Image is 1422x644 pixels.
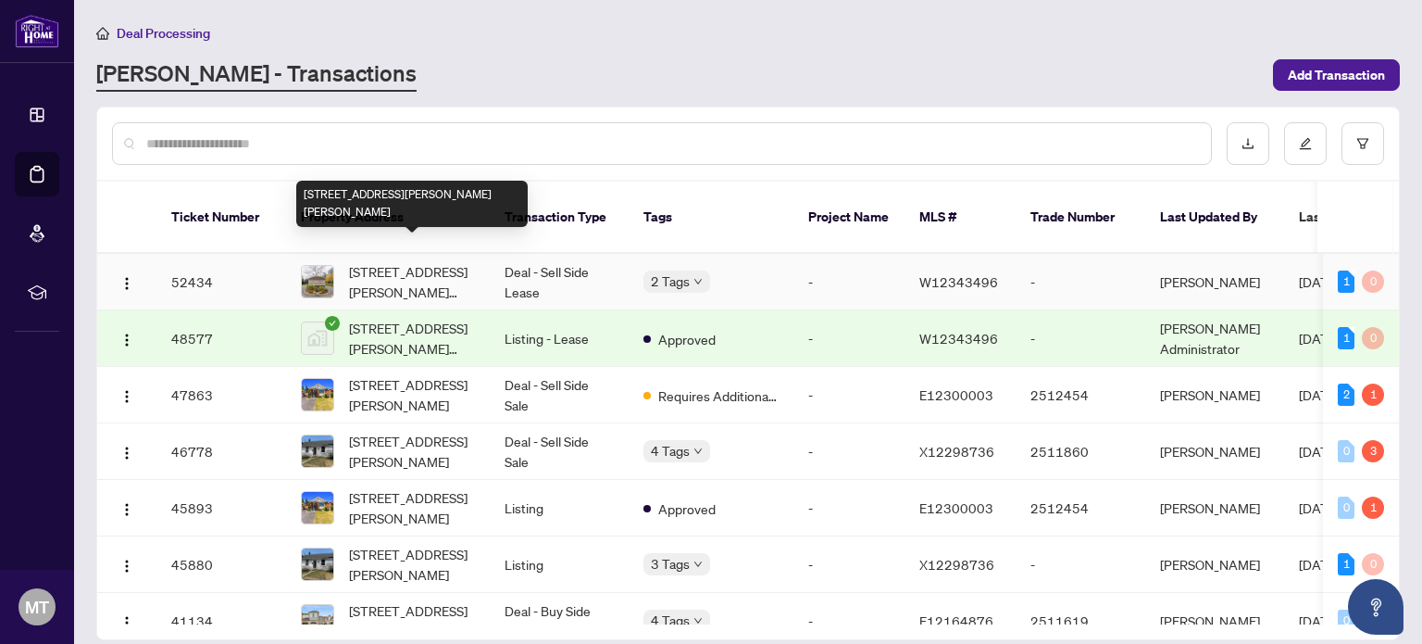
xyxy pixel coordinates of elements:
[1016,480,1145,537] td: 2512454
[658,499,716,519] span: Approved
[119,389,134,404] img: Logo
[349,431,475,472] span: [STREET_ADDRESS][PERSON_NAME]
[1338,384,1354,406] div: 2
[1145,310,1284,367] td: [PERSON_NAME] Administrator
[325,316,340,331] span: check-circle
[25,594,49,620] span: MT
[286,182,490,254] th: Property Address
[1145,367,1284,423] td: [PERSON_NAME]
[1299,612,1340,629] span: [DATE]
[693,560,703,569] span: down
[112,549,142,579] button: Logo
[1362,327,1384,349] div: 0
[490,254,629,310] td: Deal - Sell Side Lease
[1299,386,1340,403] span: [DATE]
[1362,271,1384,293] div: 0
[1341,122,1384,165] button: filter
[1016,310,1145,367] td: -
[904,182,1016,254] th: MLS #
[119,276,134,291] img: Logo
[1273,59,1400,91] button: Add Transaction
[302,605,333,637] img: thumbnail-img
[349,261,475,302] span: [STREET_ADDRESS][PERSON_NAME][PERSON_NAME]
[651,440,690,461] span: 4 Tags
[1241,137,1254,150] span: download
[1338,271,1354,293] div: 1
[1362,553,1384,575] div: 0
[1016,423,1145,480] td: 2511860
[1299,137,1312,150] span: edit
[490,480,629,537] td: Listing
[919,499,993,516] span: E12300003
[302,436,333,467] img: thumbnail-img
[651,553,690,575] span: 3 Tags
[793,423,904,480] td: -
[1016,254,1145,310] td: -
[793,182,904,254] th: Project Name
[1145,254,1284,310] td: [PERSON_NAME]
[302,492,333,524] img: thumbnail-img
[1288,60,1385,90] span: Add Transaction
[112,323,142,353] button: Logo
[1016,537,1145,593] td: -
[96,27,109,40] span: home
[490,537,629,593] td: Listing
[1016,367,1145,423] td: 2512454
[793,367,904,423] td: -
[1145,182,1284,254] th: Last Updated By
[651,271,690,292] span: 2 Tags
[1362,440,1384,462] div: 3
[119,502,134,517] img: Logo
[793,480,904,537] td: -
[919,443,994,460] span: X12298736
[919,330,998,347] span: W12343496
[919,386,993,403] span: E12300003
[112,606,142,636] button: Logo
[490,310,629,367] td: Listing - Lease
[156,254,286,310] td: 52434
[1338,553,1354,575] div: 1
[296,181,528,227] div: [STREET_ADDRESS][PERSON_NAME][PERSON_NAME]
[919,273,998,290] span: W12343496
[302,266,333,297] img: thumbnail-img
[1299,330,1340,347] span: [DATE]
[112,436,142,466] button: Logo
[349,544,475,585] span: [STREET_ADDRESS][PERSON_NAME]
[156,423,286,480] td: 46778
[693,447,703,456] span: down
[15,14,59,48] img: logo
[302,379,333,410] img: thumbnail-img
[490,367,629,423] td: Deal - Sell Side Sale
[156,310,286,367] td: 48577
[1338,440,1354,462] div: 0
[119,333,134,347] img: Logo
[1362,384,1384,406] div: 1
[119,559,134,574] img: Logo
[658,329,716,349] span: Approved
[1227,122,1269,165] button: download
[302,322,333,354] img: thumbnail-img
[651,610,690,631] span: 4 Tags
[793,254,904,310] td: -
[1299,207,1412,227] span: Last Modified Date
[1338,497,1354,519] div: 0
[1338,327,1354,349] div: 1
[349,600,475,641] span: [STREET_ADDRESS][PERSON_NAME]
[693,277,703,286] span: down
[1299,499,1340,516] span: [DATE]
[112,267,142,297] button: Logo
[119,615,134,630] img: Logo
[117,25,210,42] span: Deal Processing
[349,374,475,415] span: [STREET_ADDRESS][PERSON_NAME]
[1299,556,1340,573] span: [DATE]
[919,612,993,629] span: E12164876
[1299,273,1340,290] span: [DATE]
[693,616,703,625] span: down
[96,58,417,92] a: [PERSON_NAME] - Transactions
[112,493,142,523] button: Logo
[490,182,629,254] th: Transaction Type
[793,310,904,367] td: -
[1299,443,1340,460] span: [DATE]
[156,182,286,254] th: Ticket Number
[629,182,793,254] th: Tags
